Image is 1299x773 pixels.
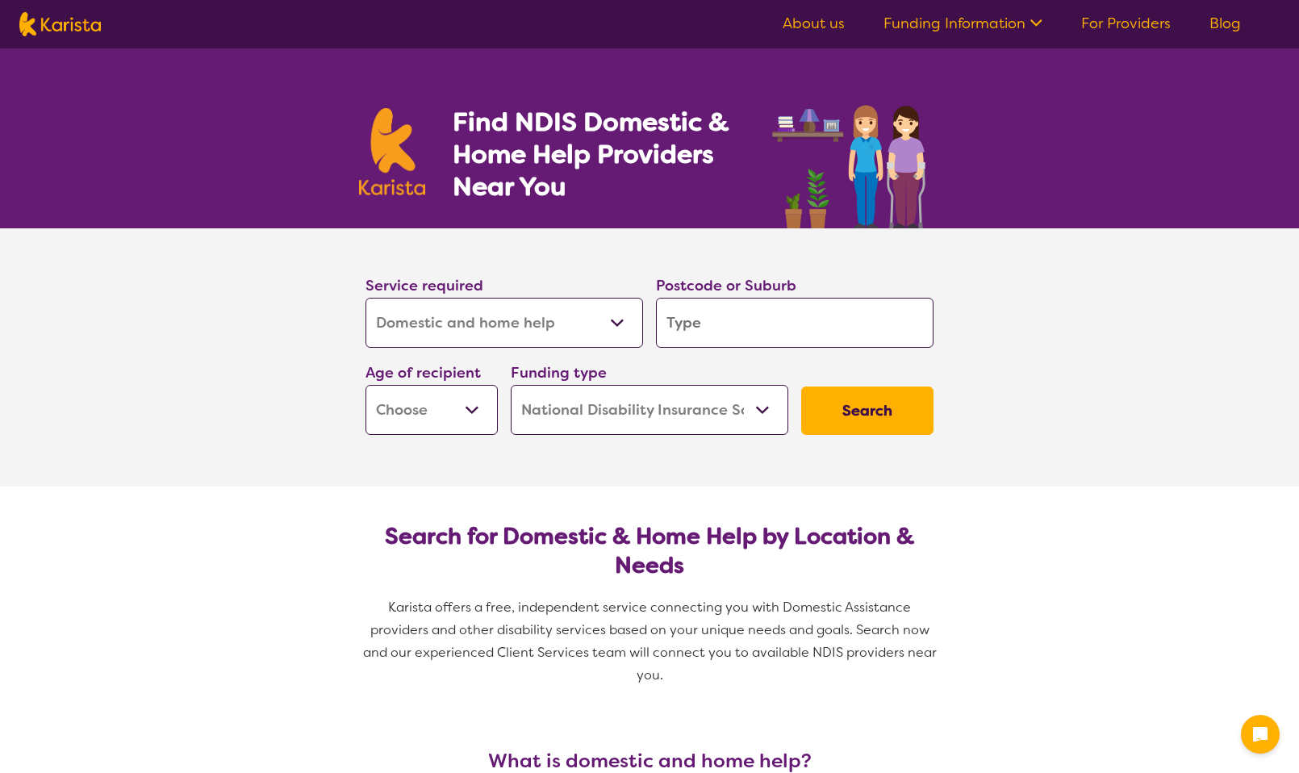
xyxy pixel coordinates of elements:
[767,87,940,228] img: domestic-help
[1081,14,1171,33] a: For Providers
[365,363,481,382] label: Age of recipient
[365,276,483,295] label: Service required
[783,14,845,33] a: About us
[656,298,934,348] input: Type
[511,363,607,382] label: Funding type
[378,522,921,580] h2: Search for Domestic & Home Help by Location & Needs
[883,14,1042,33] a: Funding Information
[359,750,940,772] h3: What is domestic and home help?
[19,12,101,36] img: Karista logo
[453,106,751,203] h1: Find NDIS Domestic & Home Help Providers Near You
[656,276,796,295] label: Postcode or Suburb
[1209,14,1241,33] a: Blog
[801,386,934,435] button: Search
[363,599,940,683] span: Karista offers a free, independent service connecting you with Domestic Assistance providers and ...
[359,108,425,195] img: Karista logo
